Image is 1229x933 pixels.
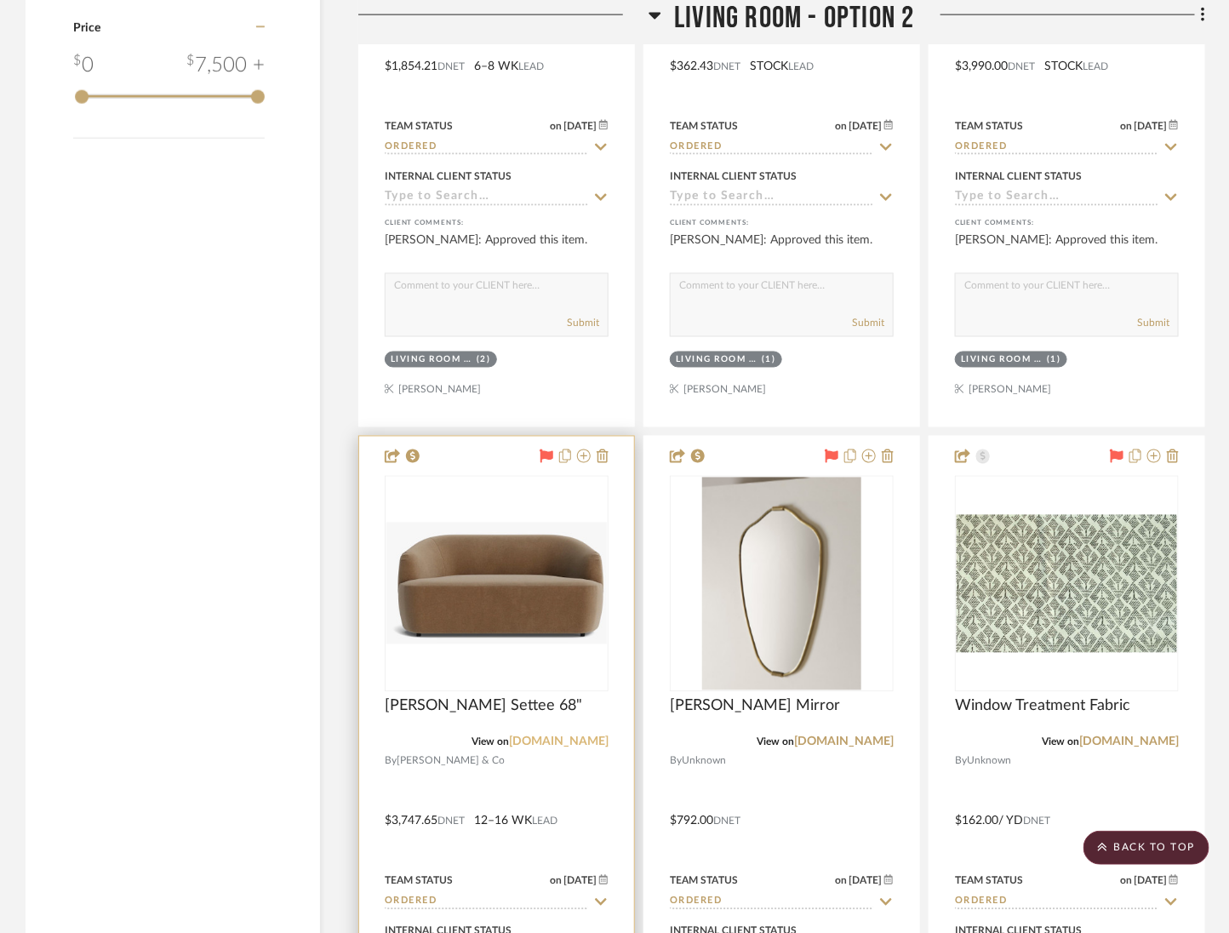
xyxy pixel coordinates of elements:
div: 7,500 + [186,50,265,81]
input: Type to Search… [670,190,873,206]
button: Submit [852,316,884,331]
div: Living Room - Option 2 [676,354,757,367]
scroll-to-top-button: BACK TO TOP [1083,831,1209,865]
div: Internal Client Status [385,169,512,184]
div: Living Room - Option 2 [961,354,1043,367]
button: Submit [567,316,599,331]
span: Unknown [967,753,1011,770]
span: View on [757,737,794,747]
input: Type to Search… [670,895,873,911]
div: 0 [73,50,94,81]
div: (1) [762,354,776,367]
img: Byron Settee 68" [386,523,607,644]
div: (1) [1047,354,1061,367]
button: Submit [1137,316,1169,331]
span: on [551,876,563,886]
div: [PERSON_NAME]: Approved this item. [955,232,1179,266]
div: Team Status [670,118,738,134]
span: [DATE] [848,120,884,132]
span: Price [73,22,100,34]
div: Team Status [670,873,738,889]
a: [DOMAIN_NAME] [509,736,609,748]
span: [DATE] [563,875,599,887]
input: Type to Search… [385,190,588,206]
div: Team Status [955,873,1023,889]
a: [DOMAIN_NAME] [1079,736,1179,748]
a: [DOMAIN_NAME] [794,736,894,748]
span: on [836,121,848,131]
div: Team Status [385,118,453,134]
input: Type to Search… [955,190,1158,206]
div: (2) [477,354,491,367]
span: on [551,121,563,131]
img: Senne Mirror [702,478,862,690]
div: Internal Client Status [670,169,797,184]
input: Type to Search… [670,140,873,156]
span: By [385,753,397,770]
span: View on [1042,737,1079,747]
div: 0 [671,477,893,691]
div: [PERSON_NAME]: Approved this item. [670,232,894,266]
input: Type to Search… [955,140,1158,156]
span: By [955,753,967,770]
span: [DATE] [563,120,599,132]
span: [DATE] [1133,120,1169,132]
span: on [1121,121,1133,131]
span: [DATE] [1133,875,1169,887]
input: Type to Search… [385,895,588,911]
div: Internal Client Status [955,169,1082,184]
span: [DATE] [848,875,884,887]
span: on [836,876,848,886]
div: Team Status [955,118,1023,134]
span: on [1121,876,1133,886]
span: By [670,753,682,770]
span: [PERSON_NAME] Settee 68" [385,697,582,716]
img: Window Treatment Fabric [957,515,1177,653]
div: Team Status [385,873,453,889]
span: Unknown [682,753,726,770]
span: [PERSON_NAME] & Co [397,753,505,770]
span: Window Treatment Fabric [955,697,1130,716]
span: View on [472,737,509,747]
input: Type to Search… [955,895,1158,911]
div: Living Room - Option 2 [391,354,472,367]
span: [PERSON_NAME] Mirror [670,697,840,716]
div: [PERSON_NAME]: Approved this item. [385,232,609,266]
input: Type to Search… [385,140,588,156]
